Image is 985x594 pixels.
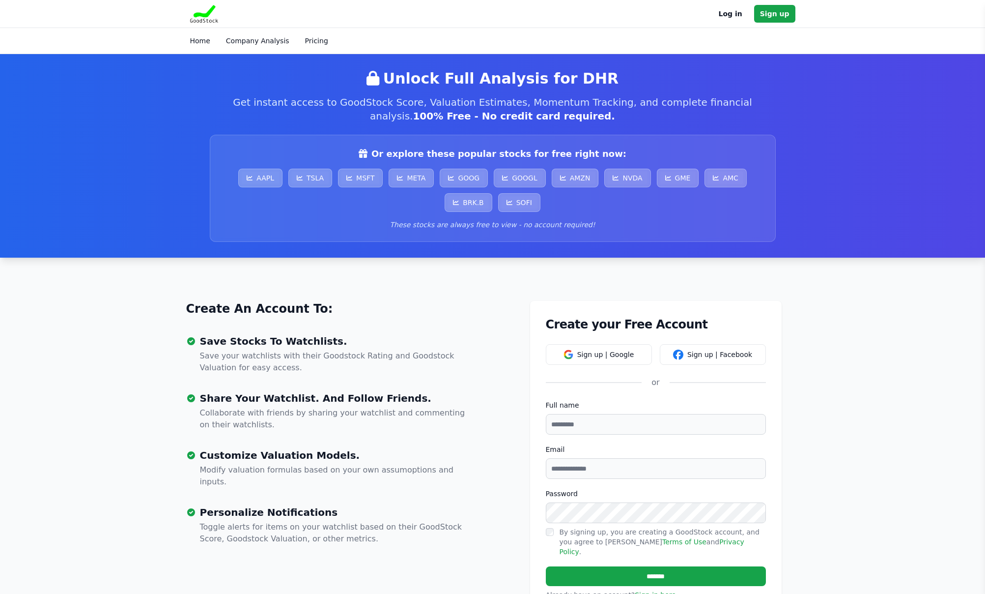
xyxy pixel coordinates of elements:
a: AMZN [552,169,599,187]
a: GOOG [440,169,488,187]
button: Sign up | Facebook [660,344,766,365]
div: or [642,377,669,388]
a: GME [657,169,699,187]
a: Home [190,37,210,45]
h3: Personalize Notifications [200,507,473,517]
h2: Unlock Full Analysis for DHR [210,70,776,88]
label: Password [546,489,766,499]
a: GOOGL [494,169,546,187]
span: Or explore these popular stocks for free right now: [371,147,626,161]
a: MSFT [338,169,383,187]
label: By signing up, you are creating a GoodStock account, and you agree to [PERSON_NAME] and . [560,528,760,556]
button: Sign up | Google [546,344,652,365]
p: These stocks are always free to view - no account required! [222,220,763,230]
a: AMC [704,169,746,187]
a: Company Analysis [226,37,289,45]
a: Log in [719,8,742,20]
h3: Customize Valuation Models. [200,450,473,460]
h3: Share Your Watchlist. And Follow Friends. [200,393,473,403]
h1: Create your Free Account [546,317,766,332]
a: Pricing [305,37,328,45]
a: Create An Account To: [186,301,333,317]
a: Terms of Use [662,538,706,546]
p: Collaborate with friends by sharing your watchlist and commenting on their watchlists. [200,407,473,431]
label: Full name [546,400,766,410]
p: Get instant access to GoodStock Score, Valuation Estimates, Momentum Tracking, and complete finan... [210,95,776,123]
a: NVDA [604,169,650,187]
p: Modify valuation formulas based on your own assumoptions and inputs. [200,464,473,488]
p: Toggle alerts for items on your watchlist based on their GoodStock Score, Goodstock Valuation, or... [200,521,473,545]
a: Sign up [754,5,795,23]
a: SOFI [498,193,540,212]
a: BRK.B [445,193,492,212]
label: Email [546,445,766,454]
a: META [389,169,434,187]
p: Save your watchlists with their Goodstock Rating and Goodstock Valuation for easy access. [200,350,473,374]
h3: Save Stocks To Watchlists. [200,336,473,346]
span: 100% Free - No credit card required. [413,110,615,122]
a: AAPL [238,169,282,187]
a: TSLA [288,169,332,187]
img: Goodstock Logo [190,5,219,23]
